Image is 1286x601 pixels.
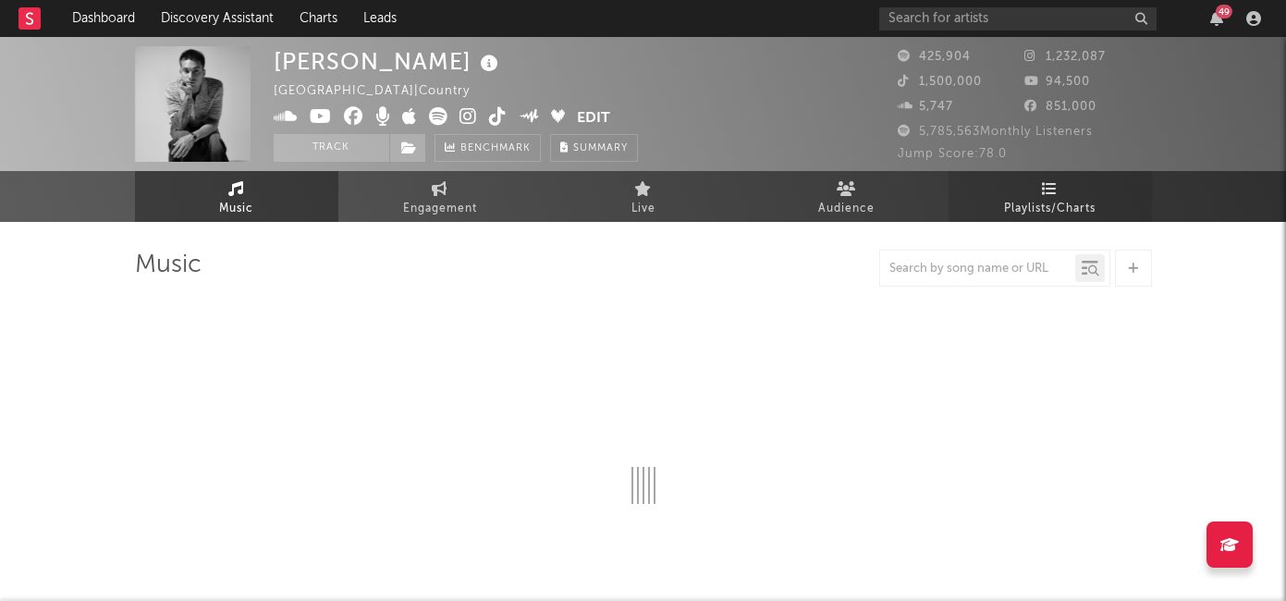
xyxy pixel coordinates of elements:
button: Track [274,134,389,162]
span: Audience [818,198,875,220]
span: Playlists/Charts [1004,198,1096,220]
span: Benchmark [460,138,531,160]
span: 851,000 [1024,101,1096,113]
span: Music [219,198,253,220]
button: Edit [577,107,610,130]
span: 425,904 [898,51,971,63]
button: Summary [550,134,638,162]
span: Engagement [403,198,477,220]
span: 1,232,087 [1024,51,1106,63]
a: Benchmark [435,134,541,162]
span: Live [631,198,655,220]
span: 94,500 [1024,76,1090,88]
span: 1,500,000 [898,76,982,88]
span: Jump Score: 78.0 [898,148,1007,160]
input: Search for artists [879,7,1157,31]
a: Live [542,171,745,222]
span: 5,747 [898,101,953,113]
div: [GEOGRAPHIC_DATA] | Country [274,80,491,103]
a: Engagement [338,171,542,222]
div: 49 [1216,5,1232,18]
span: Summary [573,143,628,153]
div: [PERSON_NAME] [274,46,503,77]
button: 49 [1210,11,1223,26]
a: Music [135,171,338,222]
a: Playlists/Charts [949,171,1152,222]
input: Search by song name or URL [880,262,1075,276]
span: 5,785,563 Monthly Listeners [898,126,1093,138]
a: Audience [745,171,949,222]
